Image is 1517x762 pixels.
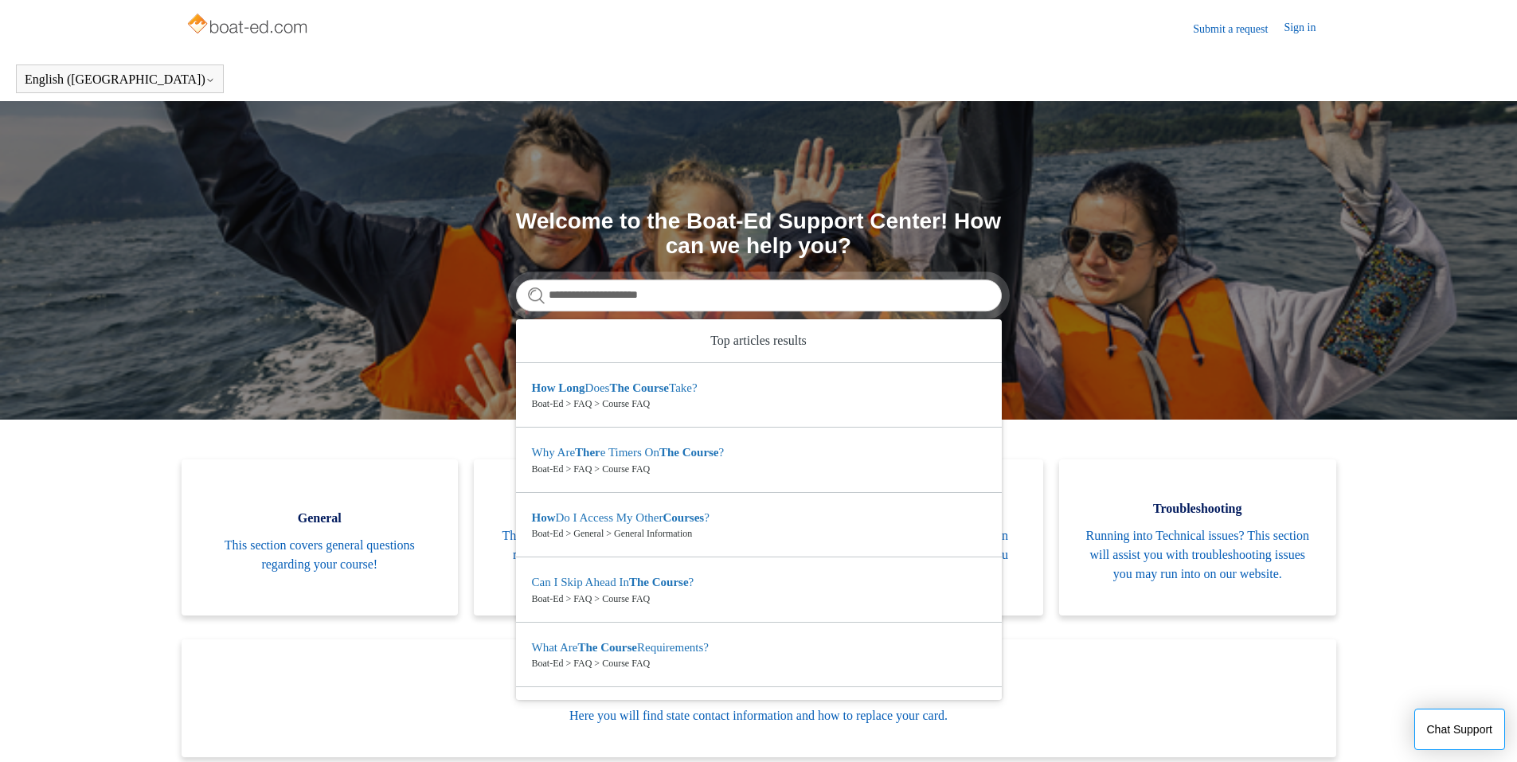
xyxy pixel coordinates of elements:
img: Boat-Ed Help Center home page [186,10,312,41]
span: Replacement Card [205,679,1312,698]
span: Running into Technical issues? This section will assist you with troubleshooting issues you may r... [1083,526,1312,584]
button: English ([GEOGRAPHIC_DATA]) [25,72,215,87]
span: Here you will find state contact information and how to replace your card. [205,706,1312,725]
em: Course [682,446,719,459]
em: The [577,641,597,654]
a: FAQ This section will answer questions that you may have that have already been asked before! [474,459,751,615]
button: Chat Support [1414,709,1506,750]
em: Course [600,641,637,654]
span: Troubleshooting [1083,499,1312,518]
zd-autocomplete-header: Top articles results [516,319,1002,363]
zd-autocomplete-title-multibrand: Suggested result 4 Can I Skip Ahead In The Course? [532,576,694,592]
a: Submit a request [1193,21,1284,37]
em: Course [632,381,669,394]
em: Long [558,381,585,394]
zd-autocomplete-breadcrumbs-multibrand: Boat-Ed > FAQ > Course FAQ [532,397,986,411]
span: This section will answer questions that you may have that have already been asked before! [498,526,727,584]
a: Replacement Card Here you will find state contact information and how to replace your card. [182,639,1336,757]
zd-autocomplete-title-multibrand: Suggested result 2 Why Are There Timers On The Course? [532,446,725,462]
h1: Welcome to the Boat-Ed Support Center! How can we help you? [516,209,1002,259]
a: Sign in [1284,19,1331,38]
em: The [609,381,629,394]
em: Courses [663,511,704,524]
zd-autocomplete-title-multibrand: Suggested result 1 How Long Does The Course Take? [532,381,698,397]
input: Search [516,279,1002,311]
em: Course [652,576,689,588]
zd-autocomplete-title-multibrand: Suggested result 3 How Do I Access My Other Courses? [532,511,710,527]
em: How [532,381,556,394]
span: FAQ [498,499,727,518]
em: Ther [575,446,600,459]
span: This section covers general questions regarding your course! [205,536,435,574]
em: The [659,446,679,459]
zd-autocomplete-breadcrumbs-multibrand: Boat-Ed > FAQ > Course FAQ [532,656,986,670]
span: General [205,509,435,528]
zd-autocomplete-breadcrumbs-multibrand: Boat-Ed > General > General Information [532,526,986,541]
zd-autocomplete-breadcrumbs-multibrand: Boat-Ed > FAQ > Course FAQ [532,462,986,476]
zd-autocomplete-title-multibrand: Suggested result 5 What Are The Course Requirements? [532,641,709,657]
a: Troubleshooting Running into Technical issues? This section will assist you with troubleshooting ... [1059,459,1336,615]
em: The [629,576,649,588]
a: General This section covers general questions regarding your course! [182,459,459,615]
em: How [532,511,556,524]
zd-autocomplete-breadcrumbs-multibrand: Boat-Ed > FAQ > Course FAQ [532,592,986,606]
